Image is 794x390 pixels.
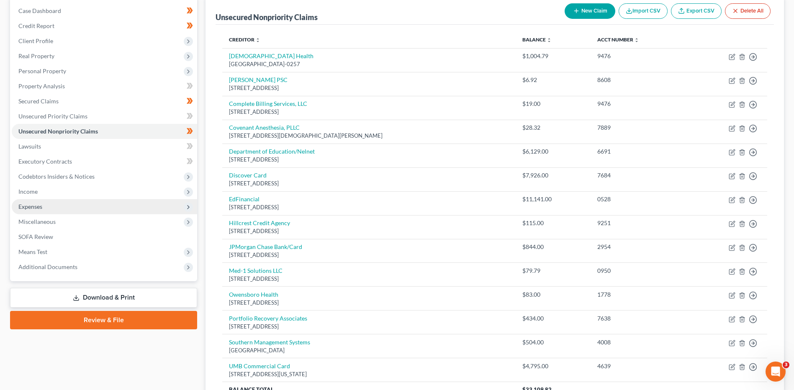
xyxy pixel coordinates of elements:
[671,3,722,19] a: Export CSV
[522,100,584,108] div: $19.00
[597,338,681,346] div: 4008
[597,243,681,251] div: 2954
[18,82,65,90] span: Property Analysis
[12,229,197,244] a: SOFA Review
[12,3,197,18] a: Case Dashboard
[522,338,584,346] div: $504.00
[10,311,197,329] a: Review & File
[565,3,615,19] button: New Claim
[522,195,584,203] div: $11,141.00
[597,219,681,227] div: 9251
[18,52,54,59] span: Real Property
[12,109,197,124] a: Unsecured Priority Claims
[766,362,786,382] iframe: Intercom live chat
[229,339,310,346] a: Southern Management Systems
[597,290,681,299] div: 1778
[12,154,197,169] a: Executory Contracts
[18,158,72,165] span: Executory Contracts
[255,38,260,43] i: unfold_more
[229,227,509,235] div: [STREET_ADDRESS]
[522,123,584,132] div: $28.32
[229,299,509,307] div: [STREET_ADDRESS]
[229,251,509,259] div: [STREET_ADDRESS]
[597,52,681,60] div: 9476
[522,76,584,84] div: $6.92
[522,36,552,43] a: Balance unfold_more
[229,291,278,298] a: Owensboro Health
[783,362,789,368] span: 3
[18,188,38,195] span: Income
[229,108,509,116] div: [STREET_ADDRESS]
[547,38,552,43] i: unfold_more
[18,7,61,14] span: Case Dashboard
[18,233,53,240] span: SOFA Review
[619,3,668,19] button: Import CSV
[12,94,197,109] a: Secured Claims
[229,243,302,250] a: JPMorgan Chase Bank/Card
[18,203,42,210] span: Expenses
[229,275,509,283] div: [STREET_ADDRESS]
[597,267,681,275] div: 0950
[229,60,509,68] div: [GEOGRAPHIC_DATA]-0257
[522,243,584,251] div: $844.00
[597,123,681,132] div: 7889
[597,314,681,323] div: 7638
[18,22,54,29] span: Credit Report
[18,113,87,120] span: Unsecured Priority Claims
[597,362,681,370] div: 4639
[12,18,197,33] a: Credit Report
[18,218,56,225] span: Miscellaneous
[18,97,59,105] span: Secured Claims
[18,173,95,180] span: Codebtors Insiders & Notices
[634,38,639,43] i: unfold_more
[18,143,41,150] span: Lawsuits
[522,219,584,227] div: $115.00
[18,263,77,270] span: Additional Documents
[18,248,47,255] span: Means Test
[522,147,584,156] div: $6,129.00
[12,124,197,139] a: Unsecured Nonpriority Claims
[229,362,290,369] a: UMB Commercial Card
[229,132,509,140] div: [STREET_ADDRESS][DEMOGRAPHIC_DATA][PERSON_NAME]
[597,147,681,156] div: 6691
[12,139,197,154] a: Lawsuits
[522,362,584,370] div: $4,795.00
[229,36,260,43] a: Creditor unfold_more
[597,100,681,108] div: 9476
[522,290,584,299] div: $83.00
[725,3,771,19] button: Delete All
[597,36,639,43] a: Acct Number unfold_more
[229,124,300,131] a: Covenant Anesthesia, PLLC
[18,128,98,135] span: Unsecured Nonpriority Claims
[229,156,509,164] div: [STREET_ADDRESS]
[229,219,290,226] a: Hillcrest Credit Agency
[229,315,307,322] a: Portfolio Recovery Associates
[229,346,509,354] div: [GEOGRAPHIC_DATA]
[18,67,66,74] span: Personal Property
[10,288,197,308] a: Download & Print
[229,100,307,107] a: Complete Billing Services, LLC
[522,52,584,60] div: $1,004.79
[229,52,313,59] a: [DEMOGRAPHIC_DATA] Health
[597,195,681,203] div: 0528
[229,203,509,211] div: [STREET_ADDRESS]
[18,37,53,44] span: Client Profile
[229,84,509,92] div: [STREET_ADDRESS]
[229,195,260,203] a: EdFinancial
[229,148,315,155] a: Department of Education/Nelnet
[522,267,584,275] div: $79.79
[597,76,681,84] div: 8608
[522,314,584,323] div: $434.00
[12,79,197,94] a: Property Analysis
[522,171,584,180] div: $7,926.00
[229,180,509,187] div: [STREET_ADDRESS]
[216,12,318,22] div: Unsecured Nonpriority Claims
[229,323,509,331] div: [STREET_ADDRESS]
[229,76,288,83] a: [PERSON_NAME] PSC
[229,370,509,378] div: [STREET_ADDRESS][US_STATE]
[229,172,267,179] a: Discover Card
[597,171,681,180] div: 7684
[229,267,283,274] a: Med-1 Solutions LLC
